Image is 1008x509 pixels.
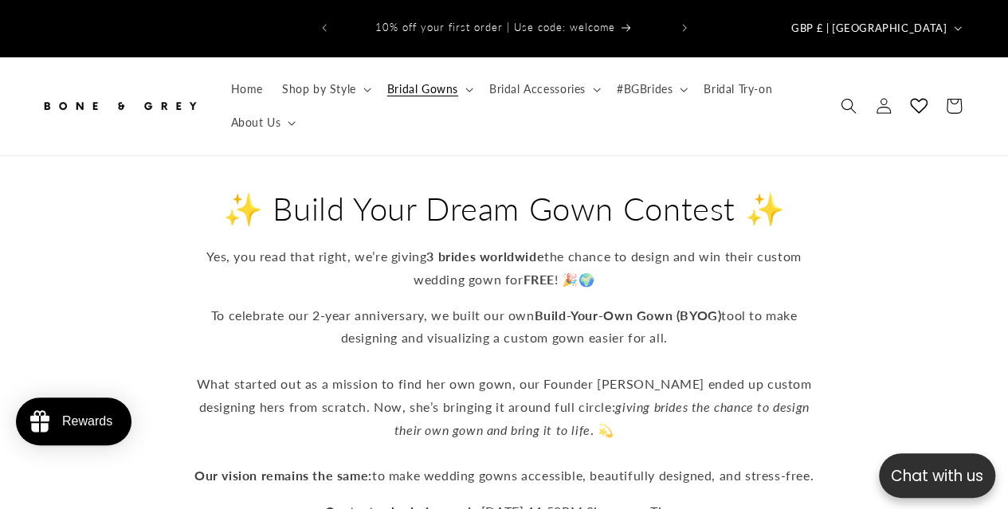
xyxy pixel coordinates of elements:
div: Rewards [62,414,112,429]
button: Open chatbox [879,453,995,498]
button: Next announcement [667,13,702,43]
a: Home [222,72,273,106]
summary: About Us [222,106,303,139]
button: Previous announcement [307,13,342,43]
span: Bridal Try-on [704,82,772,96]
p: Yes, you read that right, we’re giving the chance to design and win their custom wedding gown for... [194,245,815,292]
summary: Bridal Gowns [378,72,480,106]
span: Bridal Accessories [489,82,586,96]
span: Bridal Gowns [387,82,458,96]
strong: FREE [523,272,554,287]
summary: Shop by Style [273,72,378,106]
summary: Search [831,88,866,123]
p: Chat with us [879,464,995,487]
span: About Us [231,116,281,130]
span: GBP £ | [GEOGRAPHIC_DATA] [791,21,947,37]
strong: worldwide [480,249,544,264]
a: Bone and Grey Bridal [34,82,206,129]
strong: 3 brides [426,249,476,264]
a: Bridal Try-on [694,72,782,106]
span: Shop by Style [282,82,356,96]
img: Bone and Grey Bridal [40,88,199,123]
strong: Build-Your-Own Gown (BYOG) [535,307,722,323]
span: Home [231,82,263,96]
summary: #BGBrides [607,72,694,106]
em: giving brides the chance to design their own gown and bring it to life [394,399,810,437]
span: 10% off your first order | Use code: welcome [375,21,615,33]
h2: ✨ Build Your Dream Gown Contest ✨ [194,188,815,229]
summary: Bridal Accessories [480,72,607,106]
span: #BGBrides [617,82,673,96]
button: GBP £ | [GEOGRAPHIC_DATA] [782,13,968,43]
strong: Our vision remains the same: [194,468,372,483]
p: To celebrate our 2-year anniversary, we built our own tool to make designing and visualizing a cu... [194,304,815,487]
